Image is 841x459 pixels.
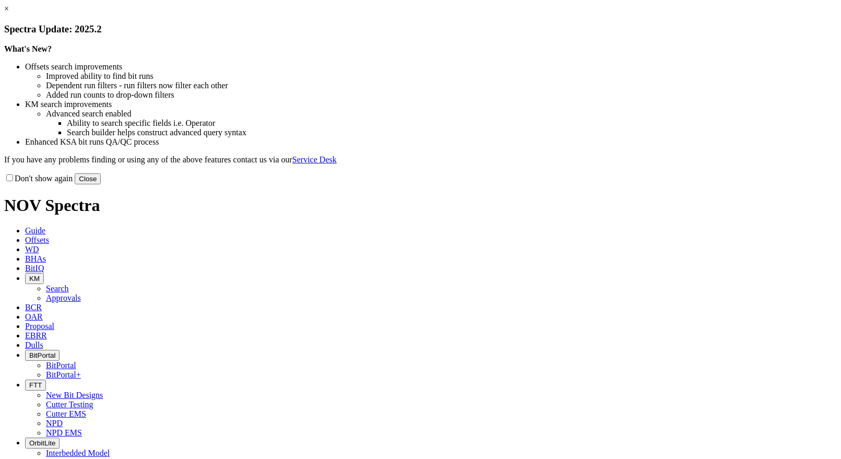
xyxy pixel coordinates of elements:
label: Don't show again [4,174,73,183]
a: NPD [46,419,63,428]
span: FTT [29,381,42,389]
input: Don't show again [6,174,13,181]
p: If you have any problems finding or using any of the above features contact us via our [4,155,837,164]
a: NPD EMS [46,428,82,437]
span: OrbitLite [29,439,55,447]
span: KM [29,275,40,283]
li: Improved ability to find bit runs [46,72,837,81]
a: Cutter EMS [46,409,86,418]
h3: Spectra Update: 2025.2 [4,23,837,35]
a: New Bit Designs [46,391,103,399]
a: Approvals [46,293,81,302]
a: Search [46,284,69,293]
a: BitPortal+ [46,370,81,379]
span: Offsets [25,236,49,244]
a: Service Desk [292,155,337,164]
span: Guide [25,226,45,235]
span: Dulls [25,340,43,349]
li: Dependent run filters - run filters now filter each other [46,81,837,90]
li: Enhanced KSA bit runs QA/QC process [25,137,837,147]
strong: What's New? [4,44,52,53]
li: Added run counts to drop-down filters [46,90,837,100]
span: EBRR [25,331,47,340]
span: Proposal [25,322,54,331]
button: Close [75,173,101,184]
a: BitPortal [46,361,76,370]
span: BitIQ [25,264,44,273]
a: Interbedded Model [46,449,110,457]
li: Ability to search specific fields i.e. Operator [67,119,837,128]
span: BitPortal [29,351,55,359]
li: Search builder helps construct advanced query syntax [67,128,837,137]
li: Advanced search enabled [46,109,837,119]
li: Offsets search improvements [25,62,837,72]
h1: NOV Spectra [4,196,837,215]
a: × [4,4,9,13]
a: Cutter Testing [46,400,93,409]
li: KM search improvements [25,100,837,109]
span: BCR [25,303,42,312]
span: WD [25,245,39,254]
span: BHAs [25,254,46,263]
span: OAR [25,312,43,321]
